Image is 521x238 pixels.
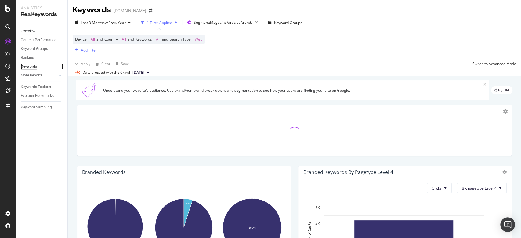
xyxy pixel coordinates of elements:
div: Open Intercom Messenger [500,217,515,232]
text: 6K [315,206,320,210]
div: Dominio: [DOMAIN_NAME] [16,16,68,21]
img: logo_orange.svg [10,10,15,15]
div: Save [121,61,129,66]
img: tab_keywords_by_traffic_grey.svg [61,35,66,40]
div: Apply [81,61,90,66]
div: v 4.0.25 [17,10,30,15]
span: By: pagetype Level 4 [462,186,497,191]
div: Keyword Groups [274,20,302,25]
a: Content Performance [21,37,63,43]
button: Keyword Groups [266,18,305,27]
div: Branded Keywords By pagetype Level 4 [303,169,393,175]
button: Clear [93,59,110,69]
div: Keyword Groups [21,46,48,52]
button: 1 Filter Applied [138,18,179,27]
img: Xn5yXbTLC6GvtKIoinKAiP4Hm0QJ922KvQwAAAAASUVORK5CYII= [79,83,101,98]
span: Country [104,37,118,42]
span: Device [75,37,87,42]
a: Overview [21,28,63,34]
div: Overview [21,28,35,34]
div: Explorer Bookmarks [21,93,54,99]
a: Keyword Sampling [21,104,63,111]
div: Dominio [32,36,47,40]
button: Apply [73,59,90,69]
button: Add Filter [73,46,97,54]
div: RealKeywords [21,11,63,18]
div: Keyword Sampling [21,104,52,111]
span: = [153,37,155,42]
span: All [91,35,95,44]
span: Last 3 Months [81,20,105,25]
span: 2025 Sep. 15th [132,70,144,75]
span: Search Type [170,37,191,42]
span: By URL [498,88,510,92]
div: Keyword (traffico) [68,36,101,40]
div: Keywords [73,5,111,15]
a: Explorer Bookmarks [21,93,63,99]
div: Keywords [21,63,37,70]
span: and [128,37,134,42]
a: Keywords Explorer [21,84,63,90]
text: 100% [248,226,255,229]
span: All [156,35,160,44]
span: and [162,37,168,42]
button: Segment:Magazine/articles/trends [185,18,260,27]
img: website_grey.svg [10,16,15,21]
div: legacy label [491,86,512,94]
div: 1 Filter Applied [147,20,172,25]
a: Ranking [21,55,63,61]
span: All [122,35,126,44]
span: and [96,37,103,42]
div: Switch to Advanced Mode [472,61,516,66]
div: Data crossed with the Crawl [82,70,130,75]
span: = [119,37,121,42]
text: 5% [186,202,190,205]
span: Segment: Magazine/articles/trends [194,20,253,25]
a: More Reports [21,72,57,79]
div: Content Performance [21,37,56,43]
a: Keyword Groups [21,46,63,52]
div: Branded Keywords [82,169,126,175]
button: Save [113,59,129,69]
img: tab_domain_overview_orange.svg [25,35,30,40]
div: Add Filter [81,48,97,53]
div: Ranking [21,55,34,61]
div: [DOMAIN_NAME] [114,8,146,14]
button: Last 3 MonthsvsPrev. Year [73,18,133,27]
span: = [88,37,90,42]
span: Clicks [432,186,442,191]
button: By: pagetype Level 4 [457,183,507,193]
text: 4K [315,222,320,226]
button: [DATE] [130,69,152,76]
span: Web [195,35,202,44]
div: Analytics [21,5,63,11]
a: Keywords [21,63,63,70]
button: Switch to Advanced Mode [470,59,516,69]
div: Keywords Explorer [21,84,51,90]
span: vs Prev. Year [105,20,126,25]
span: = [192,37,194,42]
div: arrow-right-arrow-left [149,9,152,13]
div: Clear [101,61,110,66]
button: Clicks [427,183,452,193]
span: Keywords [136,37,152,42]
div: Understand your website's audience. Use brand/non-brand break downs and segmentation to see how y... [103,88,483,93]
div: More Reports [21,72,42,79]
